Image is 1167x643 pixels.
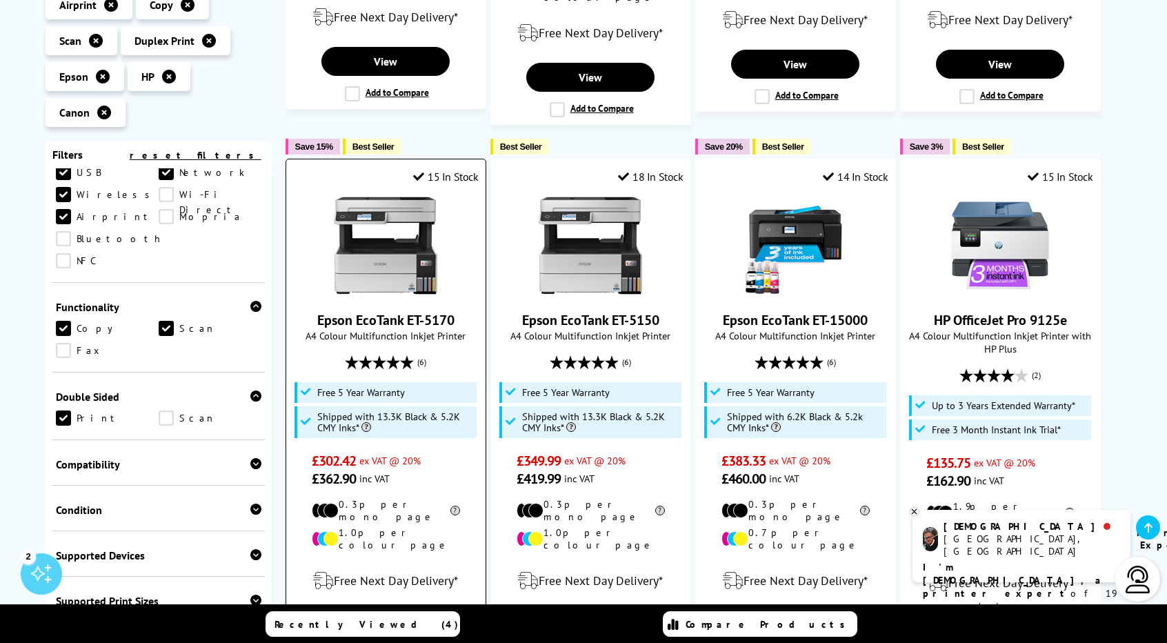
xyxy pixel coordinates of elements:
a: Wi-Fi Direct [159,187,261,202]
a: Wireless [56,187,159,202]
span: £419.99 [517,470,561,488]
button: Save 3% [900,139,950,155]
span: Up to 3 Years Extended Warranty* [932,400,1075,411]
li: 1.0p per colour page [517,526,665,551]
div: modal_delivery [703,1,888,39]
span: A4 Colour Multifunction Inkjet Printer [498,329,684,342]
span: inc VAT [974,474,1004,487]
span: ex VAT @ 20% [769,454,830,467]
span: Free 5 Year Warranty [522,387,610,398]
span: Free 5 Year Warranty [727,387,815,398]
li: 0.3p per mono page [517,498,665,523]
div: 14 In Stock [823,170,888,184]
span: (2) [1032,362,1041,388]
a: reset filters [130,149,261,161]
span: Shipped with 6.2K Black & 5.2k CMY Inks* [727,411,883,433]
span: Save 3% [910,141,943,152]
img: chris-livechat.png [923,527,938,551]
a: Print [56,410,159,426]
span: Canon [59,106,90,119]
span: Save 20% [705,141,743,152]
a: View [526,63,655,92]
li: 1.9p per mono page [926,500,1075,525]
img: Epson EcoTank ET-5170 [334,194,437,297]
img: Epson EcoTank ET-15000 [744,194,847,297]
div: 18 In Stock [618,170,683,184]
a: Epson EcoTank ET-5150 [539,286,642,300]
div: Supported Devices [56,548,261,562]
a: Epson EcoTank ET-15000 [744,286,847,300]
span: Free 5 Year Warranty [317,387,405,398]
span: inc VAT [769,472,799,485]
div: [DEMOGRAPHIC_DATA] [944,520,1119,533]
div: modal_delivery [293,562,479,600]
div: Condition [56,503,261,517]
a: Network [159,165,261,180]
span: Duplex Print [134,34,194,48]
b: I'm [DEMOGRAPHIC_DATA], a printer expert [923,561,1105,600]
a: USB [56,165,159,180]
span: Recently Viewed (4) [275,618,459,631]
img: Epson EcoTank ET-5150 [539,194,642,297]
span: Free 3 Month Instant Ink Trial* [932,424,1061,435]
a: Fax [56,343,159,358]
div: Compatibility [56,457,261,471]
span: £460.00 [721,470,766,488]
span: inc VAT [564,472,595,485]
div: modal_delivery [908,1,1093,39]
span: Epson [59,70,88,83]
button: Best Seller [343,139,401,155]
div: modal_delivery [498,14,684,52]
li: 0.7p per colour page [721,526,870,551]
div: Double Sided [56,390,261,404]
a: Copy [56,321,159,336]
a: Mopria [159,209,261,224]
span: Best Seller [762,141,804,152]
span: Shipped with 13.3K Black & 5.2K CMY Inks* [317,411,473,433]
a: NFC [56,253,159,268]
a: Epson EcoTank ET-15000 [723,311,868,329]
span: £362.90 [312,470,357,488]
span: Filters [52,148,83,161]
span: HP [141,70,154,83]
span: Scan [59,34,81,48]
span: Best Seller [352,141,395,152]
a: Epson EcoTank ET-5170 [334,286,437,300]
span: Best Seller [500,141,542,152]
span: ex VAT @ 20% [359,454,421,467]
span: A4 Colour Multifunction Inkjet Printer [703,329,888,342]
div: 15 In Stock [413,170,478,184]
label: Add to Compare [959,89,1044,104]
div: [GEOGRAPHIC_DATA], [GEOGRAPHIC_DATA] [944,533,1119,557]
span: ex VAT @ 20% [974,456,1035,469]
span: A4 Colour Multifunction Inkjet Printer [293,329,479,342]
button: Best Seller [490,139,549,155]
a: View [731,50,859,79]
li: 0.3p per mono page [721,498,870,523]
a: Scan [159,321,261,336]
label: Add to Compare [345,86,429,101]
span: (6) [622,349,631,375]
a: Epson EcoTank ET-5150 [522,311,659,329]
div: modal_delivery [703,562,888,600]
label: Add to Compare [755,89,839,104]
span: ex VAT @ 20% [564,454,626,467]
div: Functionality [56,300,261,314]
div: Supported Print Sizes [56,594,261,608]
img: HP OfficeJet Pro 9125e [948,194,1052,297]
span: £302.42 [312,452,357,470]
button: Best Seller [952,139,1011,155]
span: £349.99 [517,452,561,470]
a: HP OfficeJet Pro 9125e [934,311,1067,329]
a: View [321,47,450,76]
a: Bluetooth [56,231,163,246]
span: A4 Colour Multifunction Inkjet Printer with HP Plus [908,329,1093,355]
a: View [936,50,1064,79]
span: inc VAT [359,472,390,485]
a: Compare Products [663,611,857,637]
button: Save 20% [695,139,750,155]
li: 0.3p per mono page [312,498,460,523]
a: HP OfficeJet Pro 9125e [948,286,1052,300]
p: of 19 years! Leave me a message and I'll respond ASAP [923,561,1120,640]
a: Airprint [56,209,159,224]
